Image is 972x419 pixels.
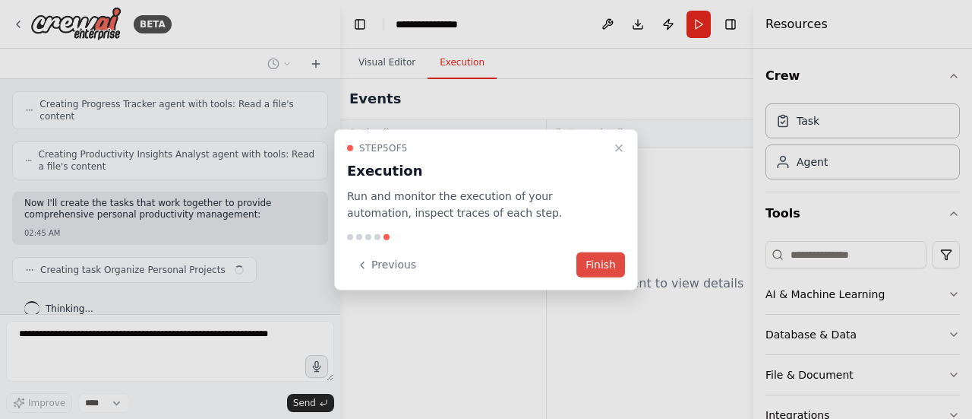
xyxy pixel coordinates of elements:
[347,187,607,222] p: Run and monitor the execution of your automation, inspect traces of each step.
[359,141,408,154] span: Step 5 of 5
[347,160,607,181] h3: Execution
[610,138,628,157] button: Close walkthrough
[349,14,371,35] button: Hide left sidebar
[347,252,425,278] button: Previous
[576,252,625,278] button: Finish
